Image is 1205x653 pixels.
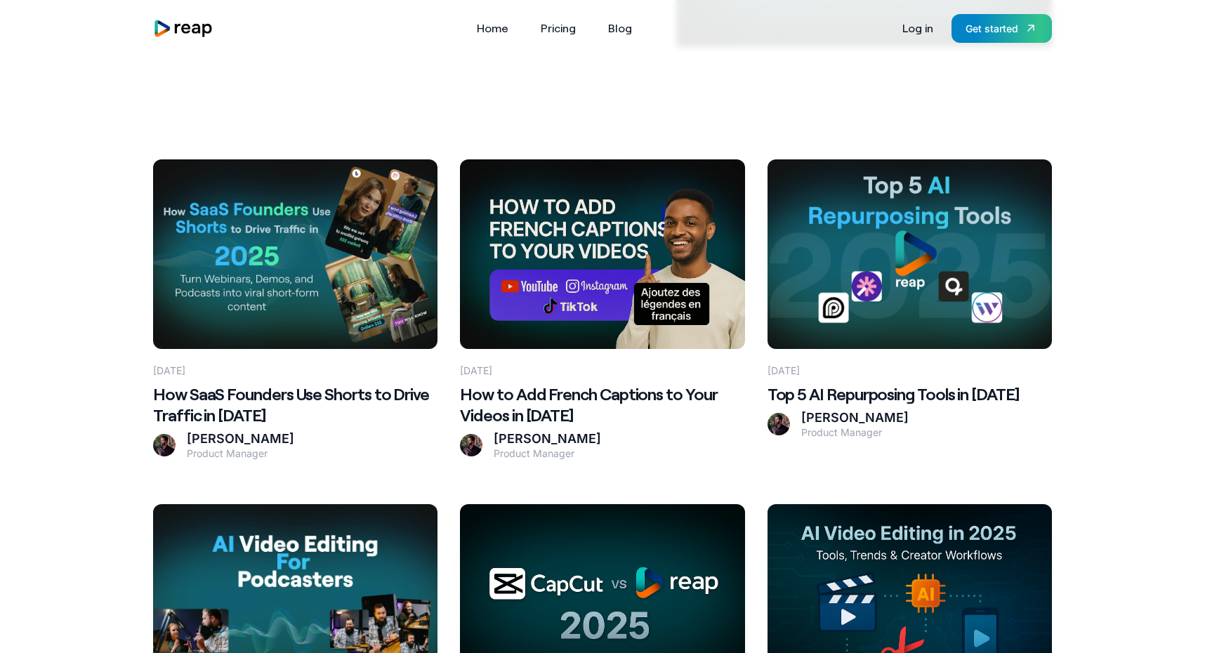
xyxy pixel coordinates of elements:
[460,159,744,459] a: [DATE]How to Add French Captions to Your Videos in [DATE][PERSON_NAME]Product Manager
[187,431,294,447] div: [PERSON_NAME]
[768,383,1052,404] h2: Top 5 AI Repurposing Tools in [DATE]
[801,426,909,439] div: Product Manager
[153,383,437,426] h2: How SaaS Founders Use Shorts to Drive Traffic in [DATE]
[534,17,583,39] a: Pricing
[494,447,601,460] div: Product Manager
[470,17,515,39] a: Home
[768,349,800,378] div: [DATE]
[153,19,213,38] a: home
[153,159,437,459] a: [DATE]How SaaS Founders Use Shorts to Drive Traffic in [DATE][PERSON_NAME]Product Manager
[494,431,601,447] div: [PERSON_NAME]
[460,383,744,426] h2: How to Add French Captions to Your Videos in [DATE]
[966,21,1018,36] div: Get started
[895,17,940,39] a: Log in
[187,447,294,460] div: Product Manager
[801,410,909,426] div: [PERSON_NAME]
[153,349,185,378] div: [DATE]
[952,14,1052,43] a: Get started
[768,159,1052,438] a: [DATE]Top 5 AI Repurposing Tools in [DATE][PERSON_NAME]Product Manager
[601,17,639,39] a: Blog
[153,19,213,38] img: reap logo
[460,349,492,378] div: [DATE]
